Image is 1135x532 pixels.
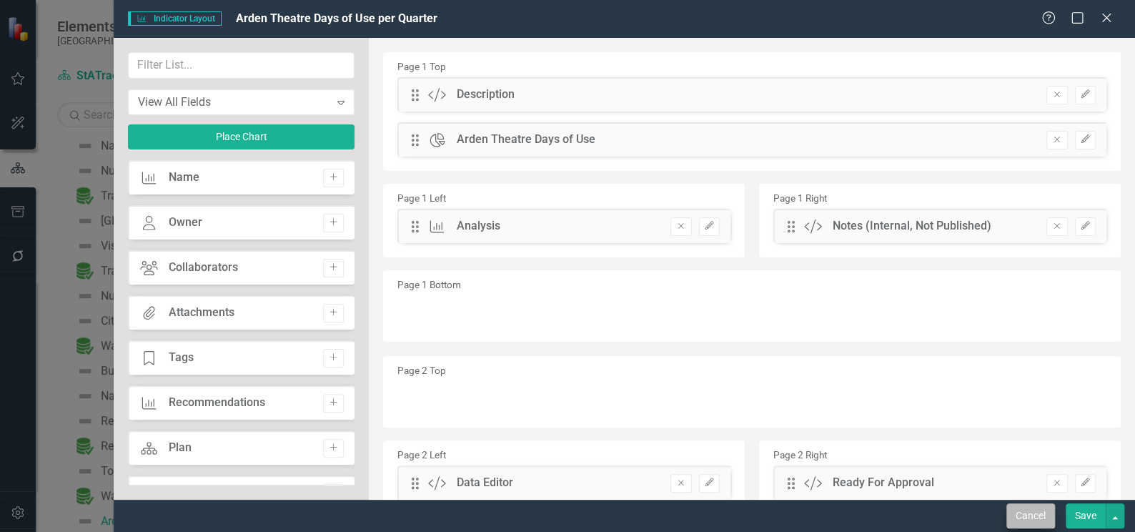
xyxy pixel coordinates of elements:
[128,124,355,149] button: Place Chart
[169,440,192,456] div: Plan
[457,218,500,235] div: Analysis
[169,260,238,276] div: Collaborators
[1006,503,1055,528] button: Cancel
[138,94,329,110] div: View All Fields
[457,132,595,148] div: Arden Theatre Days of Use
[773,449,827,460] small: Page 2 Right
[169,350,194,366] div: Tags
[457,87,515,103] div: Description
[169,305,234,321] div: Attachments
[169,395,265,411] div: Recommendations
[236,11,437,25] span: Arden Theatre Days of Use per Quarter
[128,52,355,79] input: Filter List...
[457,475,513,491] div: Data Editor
[128,11,222,26] span: Indicator Layout
[397,192,446,204] small: Page 1 Left
[169,215,202,231] div: Owner
[397,61,446,72] small: Page 1 Top
[397,279,461,290] small: Page 1 Bottom
[773,192,827,204] small: Page 1 Right
[397,449,446,460] small: Page 2 Left
[833,475,934,491] div: Ready For Approval
[397,365,446,376] small: Page 2 Top
[833,218,991,235] div: Notes (Internal, Not Published)
[169,169,199,186] div: Name
[1066,503,1106,528] button: Save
